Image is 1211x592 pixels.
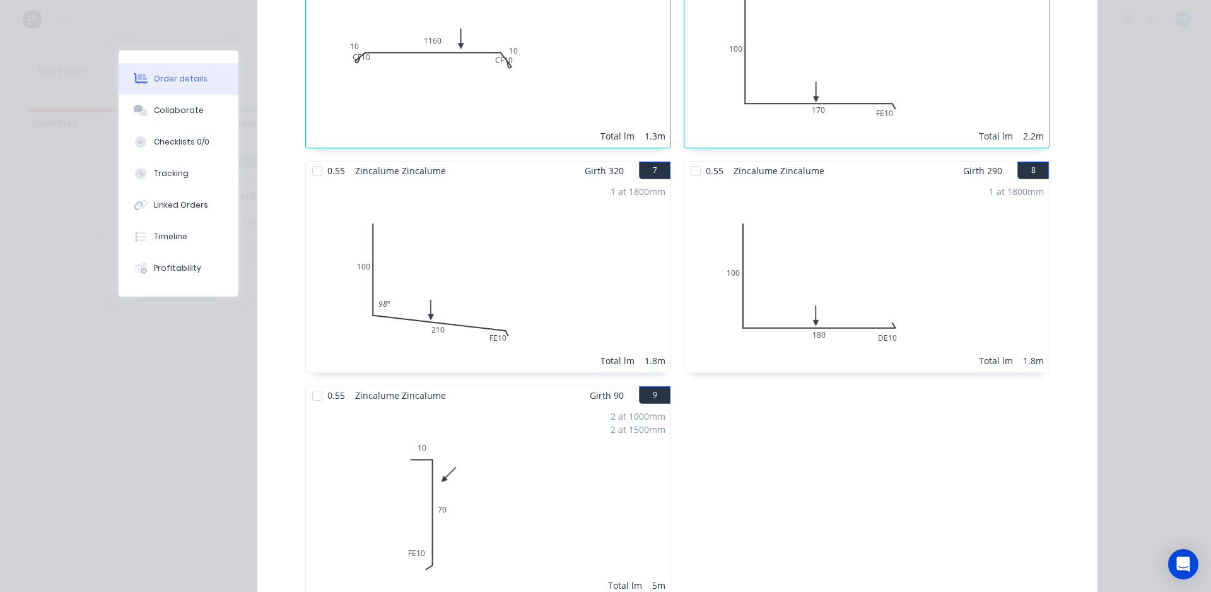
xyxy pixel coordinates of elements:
div: 1.8m [645,354,665,367]
div: 1.3m [645,129,665,143]
div: Collaborate [154,105,204,116]
div: Order details [154,73,208,85]
div: 5m [652,579,665,592]
span: Girth 90 [590,386,624,405]
span: Girth 290 [963,162,1002,180]
button: Tracking [119,158,238,189]
div: 1 at 1800mm [611,185,665,198]
div: Linked Orders [154,199,208,211]
span: 0.55 [322,386,350,405]
div: 2 at 1500mm [611,423,665,436]
div: Total lm [979,129,1013,143]
button: 8 [1017,162,1049,179]
button: 9 [639,386,670,404]
div: Total lm [979,354,1013,367]
span: 0.55 [701,162,728,180]
button: Collaborate [119,95,238,126]
div: Total lm [600,354,635,367]
button: Checklists 0/0 [119,126,238,158]
div: Open Intercom Messenger [1168,549,1198,579]
div: Total lm [600,129,635,143]
span: Zincalume Zincalume [728,162,829,180]
button: Order details [119,63,238,95]
div: Total lm [608,579,642,592]
span: 0.55 [322,162,350,180]
div: Tracking [154,168,189,179]
div: 0100FE1021098º1 at 1800mmTotal lm1.8m [306,180,670,372]
span: Zincalume Zincalume [350,386,451,405]
div: 0100DE101801 at 1800mmTotal lm1.8m [684,180,1049,372]
div: 1.8m [1023,354,1044,367]
span: Zincalume Zincalume [350,162,451,180]
span: Girth 320 [585,162,624,180]
button: Linked Orders [119,189,238,221]
button: Timeline [119,221,238,252]
button: 7 [639,162,670,179]
div: Timeline [154,231,187,242]
div: 1 at 1800mm [989,185,1044,198]
div: 2.2m [1023,129,1044,143]
div: Profitability [154,263,201,274]
div: Checklists 0/0 [154,136,209,148]
div: 2 at 1000mm [611,410,665,423]
button: Profitability [119,252,238,284]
